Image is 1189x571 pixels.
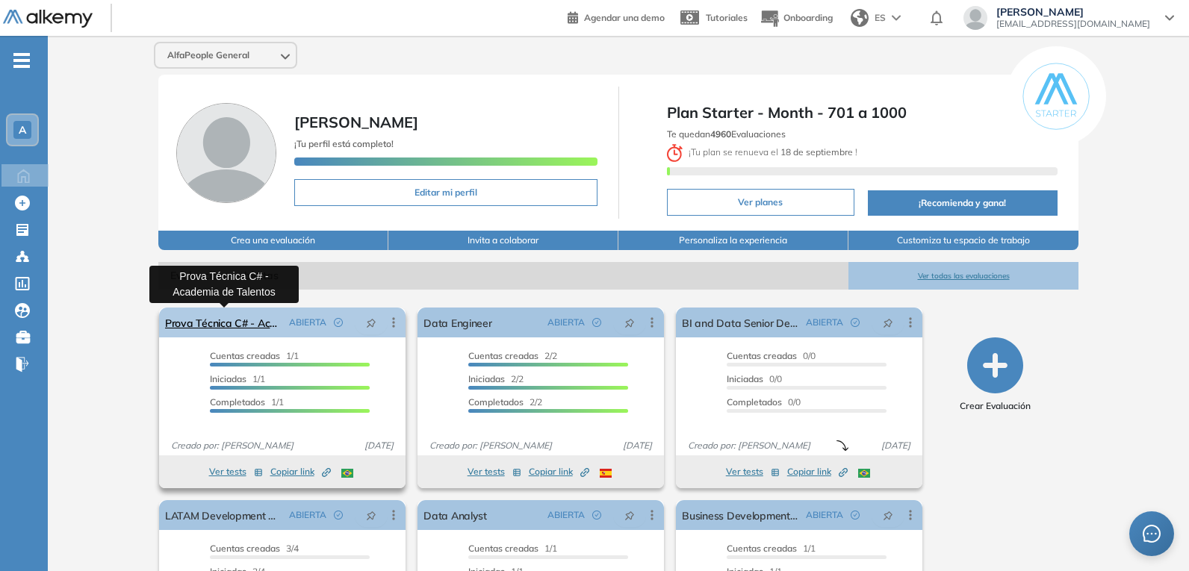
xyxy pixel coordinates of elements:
span: check-circle [334,318,343,327]
span: [PERSON_NAME] [996,6,1150,18]
span: Copiar link [529,465,589,478]
button: ¡Recomienda y gana! [868,190,1058,216]
span: [PERSON_NAME] [294,113,418,131]
button: Copiar link [529,463,589,481]
span: 2/2 [468,373,524,384]
button: Crea una evaluación [158,231,388,250]
span: 1/1 [210,373,265,384]
span: ABIERTA [547,508,585,522]
a: Data Analyst [423,500,487,530]
span: check-circle [851,318,860,327]
i: - [13,59,30,62]
span: Onboarding [783,12,833,23]
button: pushpin [355,503,388,527]
span: ABIERTA [806,508,843,522]
span: 0/0 [727,350,816,361]
a: Agendar una demo [568,7,665,25]
span: 1/1 [727,543,816,554]
span: Iniciadas [727,373,763,384]
a: LATAM Development Organizational Manager [165,500,283,530]
span: ES [875,11,886,25]
span: pushpin [366,509,376,521]
img: Foto de perfil [176,103,276,203]
a: Data Engineer [423,308,492,337]
span: ABIERTA [289,508,326,522]
button: Ver tests [726,463,780,481]
button: pushpin [355,311,388,334]
button: Invita a colaborar [388,231,618,250]
span: Iniciadas [210,373,246,384]
img: BRA [858,469,870,478]
span: Evaluaciones abiertas [158,262,848,290]
div: Prova Técnica C# - Academia de Talentos [149,266,299,303]
span: Cuentas creadas [468,543,538,554]
img: ESP [600,469,612,478]
span: 3/4 [210,543,299,554]
span: 1/1 [210,396,284,408]
button: Ver tests [468,463,521,481]
span: check-circle [334,511,343,519]
span: Creado por: [PERSON_NAME] [165,439,299,452]
button: pushpin [872,311,904,334]
button: Ver planes [667,189,854,216]
span: ABIERTA [806,316,843,329]
span: AlfaPeople General [167,49,249,61]
button: Onboarding [760,2,833,34]
img: clock-svg [667,144,683,162]
span: Creado por: [PERSON_NAME] [682,439,816,452]
span: 2/2 [468,396,542,408]
span: Iniciadas [468,373,505,384]
span: Copiar link [787,465,848,478]
button: Copiar link [270,463,331,481]
span: pushpin [883,509,893,521]
button: pushpin [872,503,904,527]
button: Crear Evaluación [960,337,1031,413]
span: Completados [210,396,265,408]
span: [DATE] [358,439,400,452]
span: Cuentas creadas [210,543,280,554]
span: ABIERTA [289,316,326,329]
img: arrow [892,15,901,21]
span: 0/0 [727,373,782,384]
span: Tutoriales [706,12,748,23]
button: Ver tests [209,463,263,481]
span: Plan Starter - Month - 701 a 1000 [667,102,1058,124]
a: Prova Técnica C# - Academia de Talentos [165,308,283,337]
span: 2/2 [468,350,557,361]
b: 18 de septiembre [778,146,855,157]
span: Cuentas creadas [210,350,280,361]
span: 1/1 [468,543,557,554]
button: Ver todas las evaluaciones [848,262,1078,290]
img: world [851,9,869,27]
span: Te quedan Evaluaciones [667,128,786,140]
span: Cuentas creadas [727,350,797,361]
span: 0/0 [727,396,801,408]
button: Personaliza la experiencia [618,231,848,250]
span: [DATE] [617,439,658,452]
span: message [1143,525,1161,543]
span: pushpin [366,316,376,328]
span: 1/1 [210,350,299,361]
span: check-circle [851,511,860,519]
a: BI and Data Senior Developer [682,308,800,337]
span: check-circle [592,511,601,519]
span: Completados [468,396,524,408]
span: pushpin [624,316,635,328]
span: Copiar link [270,465,331,478]
a: Business Development Specialist [682,500,800,530]
span: ABIERTA [547,316,585,329]
span: Cuentas creadas [468,350,538,361]
span: Completados [727,396,782,408]
span: ¡Tu perfil está completo! [294,138,394,149]
button: Editar mi perfil [294,179,597,206]
img: Logo [3,10,93,28]
button: pushpin [613,503,646,527]
span: Agendar una demo [584,12,665,23]
span: check-circle [592,318,601,327]
button: pushpin [613,311,646,334]
b: 4960 [710,128,731,140]
span: pushpin [883,316,893,328]
span: Cuentas creadas [727,543,797,554]
span: A [19,124,26,136]
span: pushpin [624,509,635,521]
